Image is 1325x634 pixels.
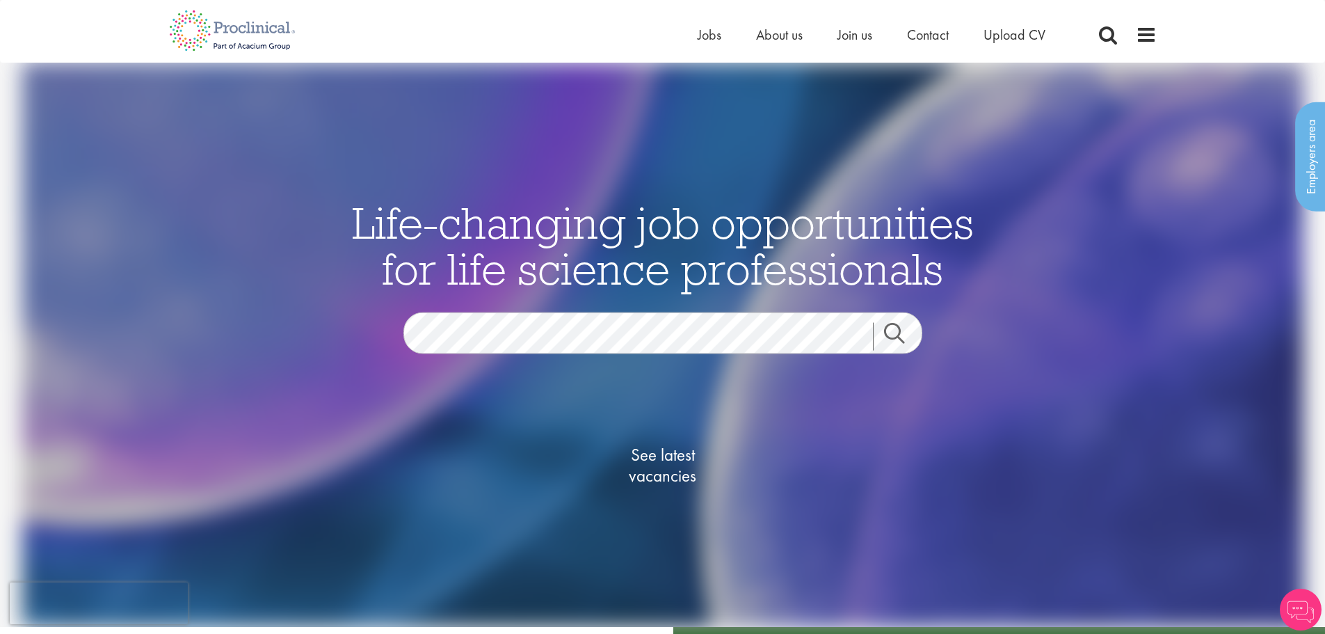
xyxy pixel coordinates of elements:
[593,445,732,486] span: See latest vacancies
[352,195,974,296] span: Life-changing job opportunities for life science professionals
[756,26,803,44] a: About us
[837,26,872,44] a: Join us
[698,26,721,44] a: Jobs
[983,26,1045,44] a: Upload CV
[22,63,1303,627] img: candidate home
[873,323,933,351] a: Job search submit button
[1280,589,1322,631] img: Chatbot
[593,389,732,542] a: See latestvacancies
[10,583,188,624] iframe: reCAPTCHA
[907,26,949,44] a: Contact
